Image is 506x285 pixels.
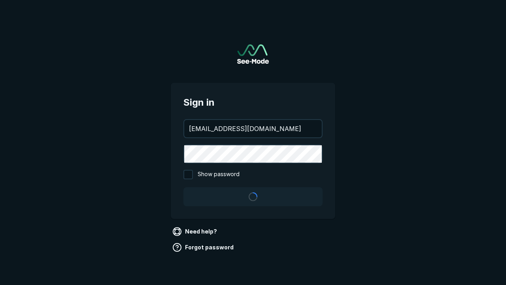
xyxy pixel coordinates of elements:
img: See-Mode Logo [237,44,269,64]
span: Show password [198,170,240,179]
input: your@email.com [184,120,322,137]
a: Forgot password [171,241,237,254]
a: Need help? [171,225,220,238]
a: Go to sign in [237,44,269,64]
span: Sign in [183,95,323,110]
